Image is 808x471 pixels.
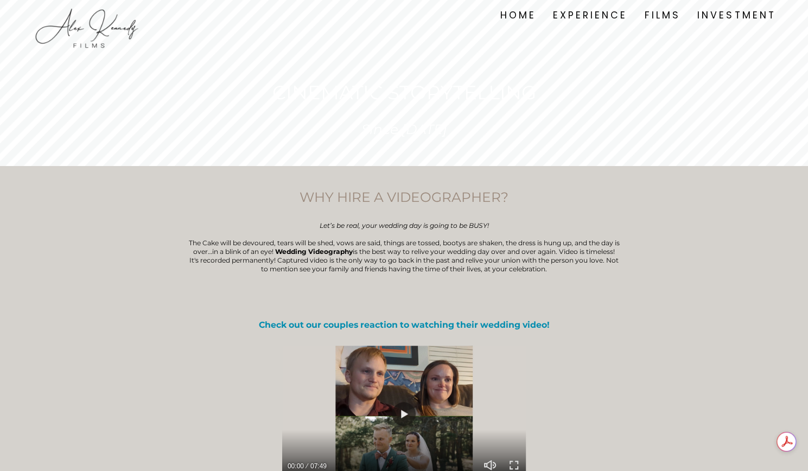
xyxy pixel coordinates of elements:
strong: Check out our couples reaction to watching their wedding video! [258,320,549,330]
strong: Wedding Videography [275,247,353,256]
a: FILMS [645,8,680,23]
a: INVESTMENT [697,8,775,23]
em: Let’s be real, your wedding day is going to be BUSY! [319,221,488,230]
a: EXPERIENCE [553,8,627,23]
p: The Cake will be devoured, tears will be shed, vows are said, things are tossed, bootys are shake... [188,221,620,273]
span: CINEMATIC STORYTELLING [272,81,536,104]
a: Alex Kennedy Films [33,7,141,24]
h4: WHY HIRE A VIDEOGRAPHER? [188,188,620,207]
em: Since [DATE] [361,121,447,137]
a: HOME [500,8,536,23]
button: Play [392,402,416,426]
img: Alex Kennedy Films [33,7,141,50]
